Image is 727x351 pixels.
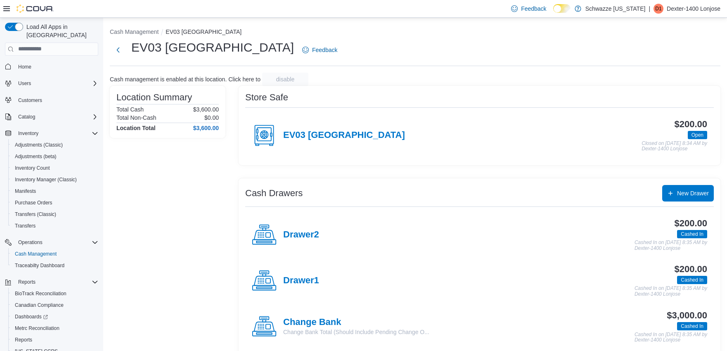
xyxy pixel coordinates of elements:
button: Inventory Manager (Classic) [8,174,102,185]
h6: Total Non-Cash [116,114,156,121]
h4: Drawer2 [283,230,319,240]
button: Traceabilty Dashboard [8,260,102,271]
p: Closed on [DATE] 8:34 AM by Dexter-1400 Lonjose [642,141,707,152]
span: Cash Management [15,251,57,257]
a: Adjustments (Classic) [12,140,66,150]
p: Schwazze [US_STATE] [585,4,646,14]
span: Users [15,78,98,88]
button: BioTrack Reconciliation [8,288,102,299]
span: Adjustments (Classic) [12,140,98,150]
a: Inventory Manager (Classic) [12,175,80,185]
button: Operations [15,237,46,247]
h4: EV03 [GEOGRAPHIC_DATA] [283,130,405,141]
a: Reports [12,335,36,345]
h3: $200.00 [675,264,707,274]
a: Dashboards [12,312,51,322]
span: Dashboards [12,312,98,322]
span: Cash Management [12,249,98,259]
button: Purchase Orders [8,197,102,209]
span: New Drawer [677,189,709,197]
span: Inventory Manager (Classic) [12,175,98,185]
button: Next [110,42,126,58]
h6: Total Cash [116,106,144,113]
button: Catalog [2,111,102,123]
p: Cashed In on [DATE] 8:35 AM by Dexter-1400 Lonjose [635,286,707,297]
a: Adjustments (beta) [12,152,60,161]
button: Users [2,78,102,89]
button: Metrc Reconciliation [8,323,102,334]
span: Operations [18,239,43,246]
button: Reports [8,334,102,346]
span: Inventory Manager (Classic) [15,176,77,183]
span: Adjustments (Classic) [15,142,63,148]
span: Cashed In [677,322,707,330]
nav: An example of EuiBreadcrumbs [110,28,720,38]
span: Manifests [12,186,98,196]
p: Cashed In on [DATE] 8:35 AM by Dexter-1400 Lonjose [635,332,707,343]
span: Adjustments (beta) [15,153,57,160]
a: Home [15,62,35,72]
span: Transfers [15,223,36,229]
button: Users [15,78,34,88]
h3: Location Summary [116,92,192,102]
span: Traceabilty Dashboard [12,261,98,270]
h4: Location Total [116,125,156,131]
p: | [649,4,650,14]
a: Manifests [12,186,39,196]
a: Transfers [12,221,39,231]
span: Operations [15,237,98,247]
span: Home [18,64,31,70]
span: Canadian Compliance [12,300,98,310]
input: Dark Mode [553,4,571,13]
p: $3,600.00 [193,106,219,113]
a: Canadian Compliance [12,300,67,310]
span: Customers [15,95,98,105]
img: Cova [17,5,54,13]
span: BioTrack Reconciliation [15,290,66,297]
h4: Drawer1 [283,275,319,286]
button: Customers [2,94,102,106]
div: Dexter-1400 Lonjose [654,4,663,14]
span: Metrc Reconciliation [15,325,59,332]
h1: EV03 [GEOGRAPHIC_DATA] [131,39,294,56]
span: Cashed In [681,230,703,238]
a: Inventory Count [12,163,53,173]
button: disable [262,73,308,86]
span: Transfers [12,221,98,231]
button: EV03 [GEOGRAPHIC_DATA] [166,28,242,35]
span: Feedback [312,46,337,54]
h3: Store Safe [245,92,288,102]
span: Purchase Orders [15,199,52,206]
span: Load All Apps in [GEOGRAPHIC_DATA] [23,23,98,39]
h4: $3,600.00 [193,125,219,131]
span: Inventory [15,128,98,138]
span: Reports [15,337,32,343]
a: Dashboards [8,311,102,323]
button: Transfers [8,220,102,232]
h3: $200.00 [675,218,707,228]
span: Reports [12,335,98,345]
span: Canadian Compliance [15,302,64,308]
span: Reports [18,279,36,285]
h3: $3,000.00 [667,311,707,320]
button: Inventory Count [8,162,102,174]
span: Cashed In [681,276,703,284]
button: Reports [15,277,39,287]
button: Canadian Compliance [8,299,102,311]
span: Adjustments (beta) [12,152,98,161]
h3: $200.00 [675,119,707,129]
p: $0.00 [204,114,219,121]
span: Open [691,131,703,139]
span: Inventory Count [12,163,98,173]
span: Dashboards [15,313,48,320]
span: D1 [655,4,661,14]
h3: Cash Drawers [245,188,303,198]
p: Dexter-1400 Lonjose [667,4,720,14]
button: Inventory [2,128,102,139]
a: BioTrack Reconciliation [12,289,70,299]
span: Cashed In [681,323,703,330]
span: Feedback [521,5,546,13]
span: Traceabilty Dashboard [15,262,64,269]
button: Manifests [8,185,102,197]
p: Cash management is enabled at this location. Click here to [110,76,260,83]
